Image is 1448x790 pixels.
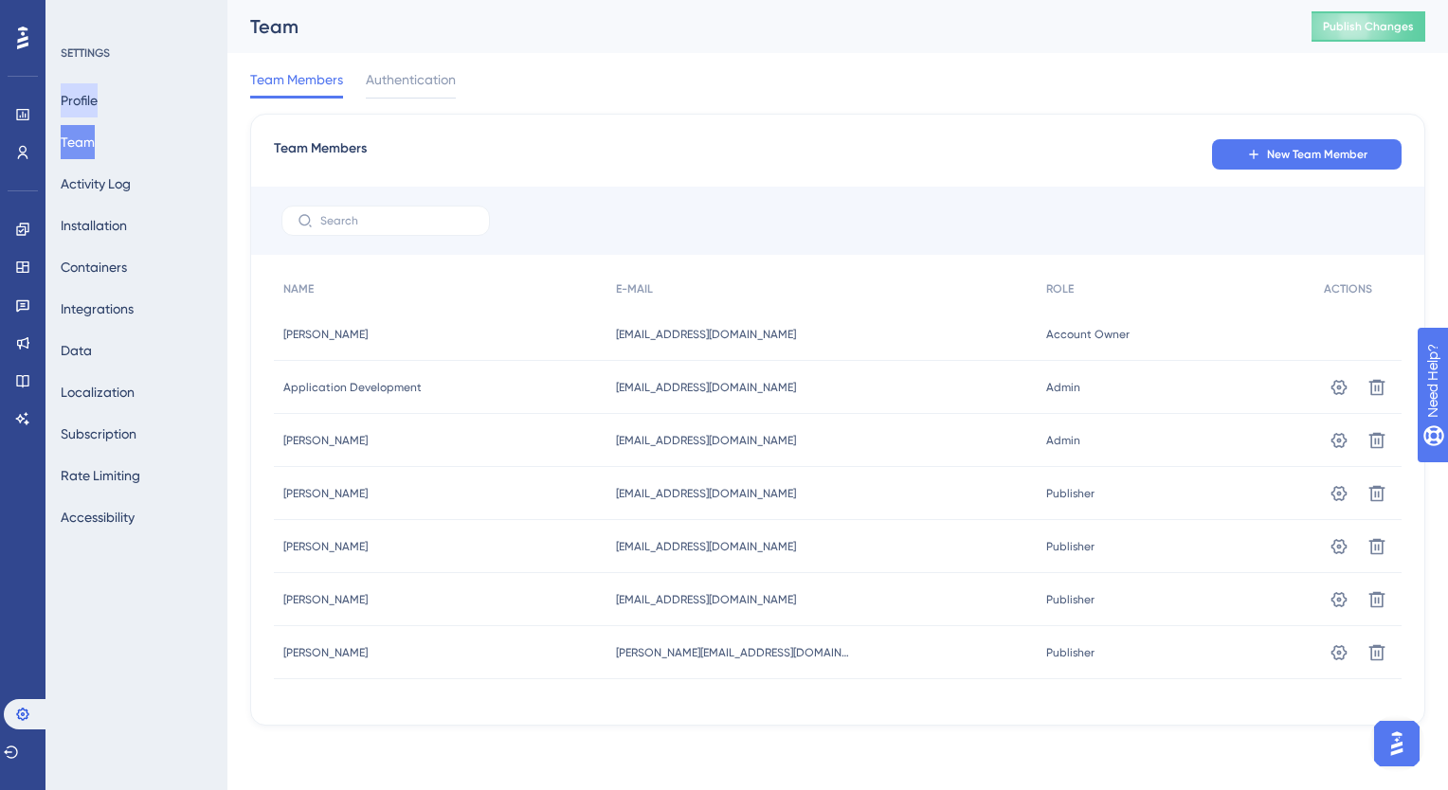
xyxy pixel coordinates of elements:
div: Team [250,13,1264,40]
button: Data [61,333,92,368]
span: Publisher [1046,486,1095,501]
span: Admin [1046,380,1080,395]
span: [PERSON_NAME] [283,486,368,501]
span: Account Owner [1046,327,1130,342]
span: Admin [1046,433,1080,448]
span: Application Development [283,380,422,395]
span: ROLE [1046,281,1074,296]
iframe: UserGuiding AI Assistant Launcher [1368,715,1425,772]
span: Authentication [366,68,456,91]
span: [PERSON_NAME][EMAIL_ADDRESS][DOMAIN_NAME] [616,645,853,660]
span: Need Help? [45,5,118,27]
button: Activity Log [61,167,131,201]
button: Rate Limiting [61,458,140,493]
button: Profile [61,83,98,117]
span: [PERSON_NAME] [283,592,368,607]
span: [EMAIL_ADDRESS][DOMAIN_NAME] [616,327,796,342]
span: [EMAIL_ADDRESS][DOMAIN_NAME] [616,380,796,395]
button: Publish Changes [1312,11,1425,42]
button: Containers [61,250,127,284]
button: New Team Member [1212,139,1402,170]
button: Localization [61,375,135,409]
span: [PERSON_NAME] [283,433,368,448]
button: Team [61,125,95,159]
span: [EMAIL_ADDRESS][DOMAIN_NAME] [616,539,796,554]
span: Publisher [1046,539,1095,554]
span: Publish Changes [1323,19,1414,34]
span: [PERSON_NAME] [283,539,368,554]
span: [EMAIL_ADDRESS][DOMAIN_NAME] [616,592,796,607]
span: [EMAIL_ADDRESS][DOMAIN_NAME] [616,486,796,501]
span: [PERSON_NAME] [283,327,368,342]
button: Integrations [61,292,134,326]
span: [PERSON_NAME] [283,645,368,660]
span: Publisher [1046,645,1095,660]
div: SETTINGS [61,45,214,61]
button: Subscription [61,417,136,451]
span: New Team Member [1267,147,1367,162]
span: ACTIONS [1324,281,1372,296]
button: Accessibility [61,500,135,534]
span: Team Members [250,68,343,91]
span: NAME [283,281,314,296]
span: E-MAIL [616,281,653,296]
span: [EMAIL_ADDRESS][DOMAIN_NAME] [616,433,796,448]
input: Search [320,214,474,227]
span: Team Members [274,137,367,171]
button: Installation [61,208,127,242]
span: Publisher [1046,592,1095,607]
